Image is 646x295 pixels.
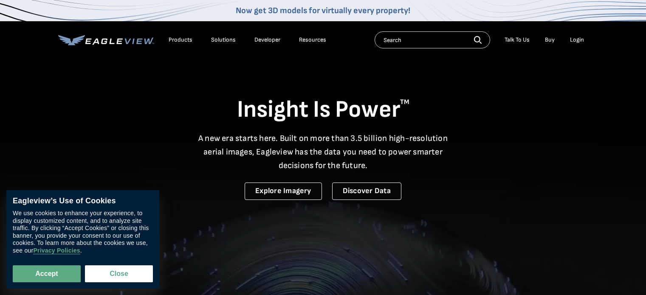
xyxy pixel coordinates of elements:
[211,36,236,44] div: Solutions
[332,183,401,200] a: Discover Data
[254,36,280,44] a: Developer
[13,210,153,255] div: We use cookies to enhance your experience, to display customized content, and to analyze site tra...
[570,36,584,44] div: Login
[33,247,80,255] a: Privacy Policies
[505,36,530,44] div: Talk To Us
[545,36,555,44] a: Buy
[58,95,588,125] h1: Insight Is Power
[13,197,153,206] div: Eagleview’s Use of Cookies
[85,265,153,282] button: Close
[13,265,81,282] button: Accept
[169,36,192,44] div: Products
[193,132,453,172] p: A new era starts here. Built on more than 3.5 billion high-resolution aerial images, Eagleview ha...
[375,31,490,48] input: Search
[236,6,410,16] a: Now get 3D models for virtually every property!
[299,36,326,44] div: Resources
[245,183,322,200] a: Explore Imagery
[400,98,409,106] sup: TM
